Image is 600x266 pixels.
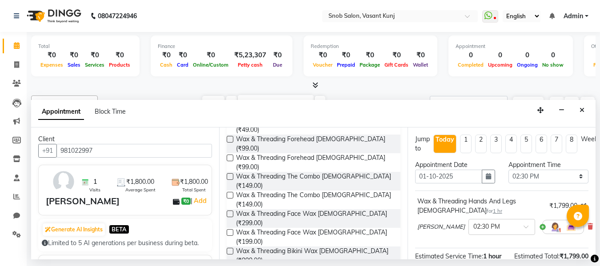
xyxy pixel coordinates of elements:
img: Hairdresser.png [550,222,560,232]
span: Appointment [38,104,84,120]
div: ₹0 [357,50,382,60]
span: Upcoming [486,62,515,68]
div: ₹0 [65,50,83,60]
div: [PERSON_NAME] [46,195,120,208]
span: Block Time [95,107,126,115]
span: 1 hour [483,252,501,260]
img: avatar [51,169,76,195]
div: ₹0 [191,50,231,60]
div: 0 [486,50,515,60]
div: ₹0 [270,50,285,60]
li: 3 [490,135,502,153]
span: Total Spent [182,187,206,193]
span: 1 hr [493,208,502,214]
span: Expenses [38,62,65,68]
span: Estimated Service Time: [415,252,483,260]
span: Wax & Threading The Combo [DEMOGRAPHIC_DATA] (₹149.00) [236,191,393,209]
div: Limited to 5 AI generations per business during beta. [42,238,208,248]
input: yyyy-mm-dd [415,170,482,183]
div: ₹0 [311,50,335,60]
span: Petty cash [236,62,265,68]
div: ₹0 [158,50,175,60]
li: 8 [566,135,577,153]
li: 2 [475,135,487,153]
div: ₹0 [38,50,65,60]
div: ₹0 [335,50,357,60]
li: 6 [536,135,547,153]
span: Online/Custom [191,62,231,68]
span: ₹1,800.00 [180,177,208,187]
div: ₹0 [382,50,411,60]
li: 5 [520,135,532,153]
div: ₹0 [175,50,191,60]
div: ₹5,23,307 [231,50,270,60]
span: Wallet [411,62,430,68]
span: | [191,195,208,206]
div: Wax & Threading Hands And Legs [DEMOGRAPHIC_DATA] [417,197,546,215]
span: Filter Stylist [37,99,68,106]
span: Completed [456,62,486,68]
button: Close [576,103,588,117]
div: ₹0 [107,50,132,60]
span: Ongoing [515,62,540,68]
div: ₹0 [411,50,430,60]
div: ₹0 [83,50,107,60]
div: Appointment [456,43,566,50]
img: Interior.png [566,222,576,232]
span: Average Spent [125,187,156,193]
span: Wax & Threading The Combo [DEMOGRAPHIC_DATA] (₹149.00) [236,172,393,191]
span: Wax & Threading Forehead [DEMOGRAPHIC_DATA] (₹99.00) [236,153,393,172]
span: Estimated Total: [514,252,560,260]
input: Search Appointment [430,96,508,110]
button: ADD NEW [513,97,544,109]
span: 1 [93,177,97,187]
i: Edit price [581,203,586,209]
span: ₹1,799.00 [560,252,588,260]
span: BETA [109,225,129,234]
li: 7 [551,135,562,153]
div: Client [38,135,212,144]
span: Wax & Threading Face Wax [DEMOGRAPHIC_DATA] (₹299.00) [236,209,393,228]
img: logo [23,4,84,28]
span: Due [271,62,284,68]
span: Gift Cards [382,62,411,68]
div: 0 [515,50,540,60]
span: Package [357,62,382,68]
span: Card [175,62,191,68]
div: Total [38,43,132,50]
div: 0 [456,50,486,60]
span: Services [83,62,107,68]
span: Visits [89,187,100,193]
div: Today [436,135,454,144]
div: Jump to [415,135,430,153]
div: Finance [158,43,285,50]
li: 4 [505,135,517,153]
li: 1 [460,135,472,153]
span: ₹0 [181,198,191,205]
button: +91 [38,144,57,158]
input: 2025-10-01 [266,96,310,110]
div: Redemption [311,43,430,50]
span: Prepaid [335,62,357,68]
span: Wax & Threading Forehead [DEMOGRAPHIC_DATA] (₹99.00) [236,135,393,153]
div: 0 [540,50,566,60]
div: Appointment Date [415,160,495,170]
span: Wax & Threading Bikini Wax [DEMOGRAPHIC_DATA] (₹999.00) [236,246,393,265]
span: Sales [65,62,83,68]
b: 08047224946 [98,4,137,28]
span: ₹1,799.00 [549,201,577,210]
span: Cash [158,62,175,68]
button: Generate AI Insights [43,223,105,236]
div: Appointment Time [508,160,588,170]
small: for [487,208,502,214]
input: Search by Name/Mobile/Email/Code [56,144,212,158]
span: [PERSON_NAME] [417,222,465,231]
span: Admin [564,12,583,21]
span: ₹1,800.00 [126,177,154,187]
span: Products [107,62,132,68]
a: Add [192,195,208,206]
span: Today [202,96,224,110]
span: No show [540,62,566,68]
span: Wax & Threading Face Wax [DEMOGRAPHIC_DATA] (₹199.00) [236,228,393,246]
span: Voucher [311,62,335,68]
